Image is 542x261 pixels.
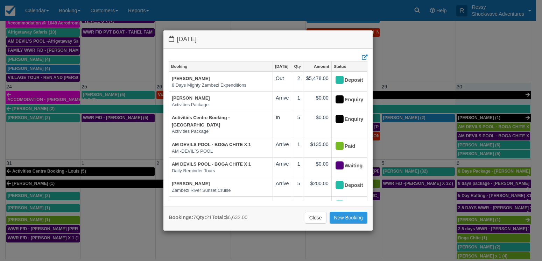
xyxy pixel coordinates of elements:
[335,75,358,86] div: Deposit
[172,76,210,81] a: [PERSON_NAME]
[292,138,303,157] td: 1
[169,214,247,221] div: 7 21 $6,632.00
[335,160,358,172] div: Waiting
[335,141,358,152] div: Paid
[332,61,367,71] a: Status
[169,215,193,220] strong: Bookings:
[169,36,367,43] h4: [DATE]
[335,200,358,211] div: Deposit
[212,215,225,220] strong: Total:
[273,92,292,111] td: Arrive
[292,111,303,138] td: 5
[335,114,358,125] div: Enquiry
[172,187,270,194] em: Zambezi River Sunset Cruise
[273,111,292,138] td: In
[335,94,358,106] div: Enquiry
[292,158,303,177] td: 1
[196,215,206,220] strong: Qty:
[172,115,230,128] a: Activities Centre Booking - [GEOGRAPHIC_DATA]
[172,161,251,167] a: AM DEVILS POOL - BOGA CHITE X 1
[303,111,331,138] td: $0.00
[303,92,331,111] td: $0.00
[303,177,331,197] td: $200.00
[273,61,292,71] a: [DATE]
[335,180,358,191] div: Deposit
[292,197,303,236] td: 6
[303,72,331,92] td: $5,478.00
[303,197,331,236] td: $819.00
[292,92,303,111] td: 1
[172,95,210,101] a: [PERSON_NAME]
[303,158,331,177] td: $0.00
[292,72,303,92] td: 2
[273,138,292,157] td: Arrive
[172,82,270,89] em: 8 Days Mighty Zambezi Expenditions
[169,61,273,71] a: Booking
[273,158,292,177] td: Arrive
[273,72,292,92] td: Out
[305,212,326,224] a: Close
[172,201,210,206] a: [PERSON_NAME]
[273,177,292,197] td: Arrive
[303,61,331,71] a: Amount
[172,142,251,147] a: AM DEVILS POOL - BOGA CHITE X 1
[172,102,270,108] em: Activities Package
[172,181,210,186] a: [PERSON_NAME]
[172,128,270,135] em: Activities Package
[273,197,292,236] td: Arrive
[303,138,331,157] td: $135.00
[292,61,303,71] a: Qty
[330,212,368,224] a: New Booking
[172,148,270,155] em: AM -DEVIL`S POOL
[292,177,303,197] td: 5
[172,168,270,174] em: Daily Reminder Tours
